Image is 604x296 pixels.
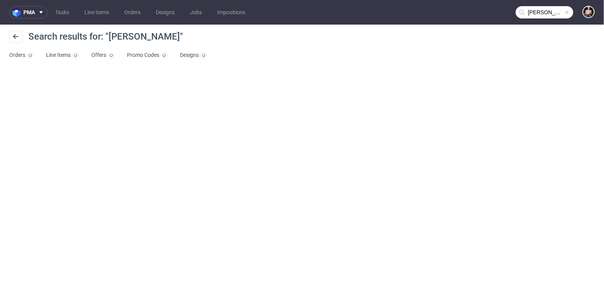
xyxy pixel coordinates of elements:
[583,7,594,17] img: Marta Tomaszewska
[13,8,23,17] img: logo
[80,6,114,18] a: Line Items
[46,49,79,62] a: Line Items
[28,31,183,42] span: Search results for: "[PERSON_NAME]"
[9,49,34,62] a: Orders
[127,49,168,62] a: Promo Codes
[23,10,35,15] span: pma
[213,6,250,18] a: Impositions
[180,49,207,62] a: Designs
[9,6,48,18] button: pma
[120,6,145,18] a: Orders
[151,6,179,18] a: Designs
[51,6,74,18] a: Tasks
[185,6,206,18] a: Jobs
[91,49,115,62] a: Offers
